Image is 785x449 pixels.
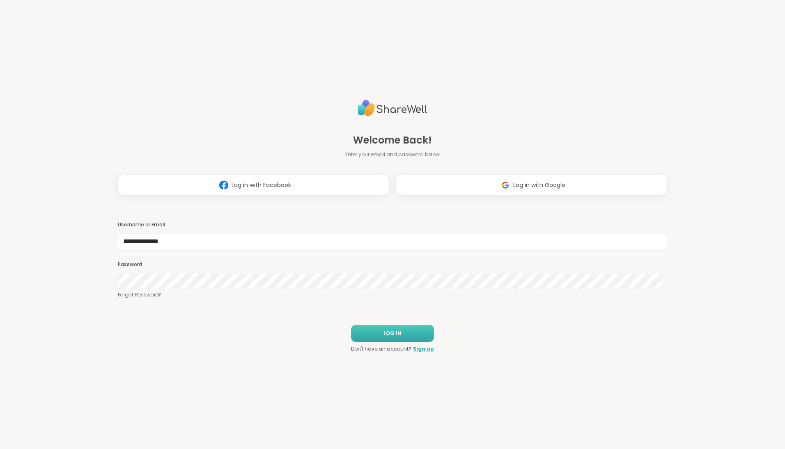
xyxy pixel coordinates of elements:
span: Enter your email and password below [345,151,440,158]
span: Log in with Facebook [232,181,291,189]
span: Don't have an account? [351,345,411,353]
button: Log in with Google [396,175,667,195]
h3: Password [118,261,667,268]
a: Forgot Password? [118,291,667,299]
span: Welcome Back! [353,133,432,148]
button: Log in with Facebook [118,175,389,195]
span: LOG IN [383,330,401,337]
img: ShareWell Logo [358,96,427,120]
img: ShareWell Logomark [498,178,513,193]
h3: Username or Email [118,221,667,228]
img: ShareWell Logomark [216,178,232,193]
button: LOG IN [351,325,434,342]
a: Sign up [413,345,434,353]
span: Log in with Google [513,181,565,189]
